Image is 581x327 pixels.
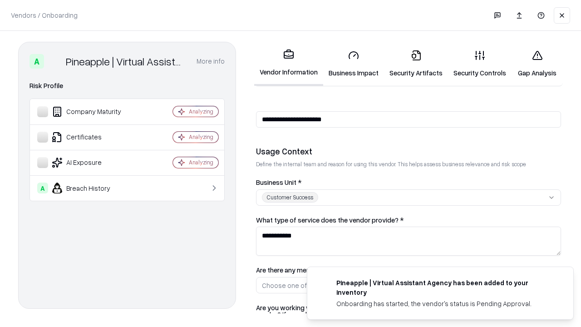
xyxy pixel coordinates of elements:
[512,43,563,85] a: Gap Analysis
[256,267,561,273] label: Are there any mentions of AI, machine learning, or data analytics in the product/service of the v...
[30,80,225,91] div: Risk Profile
[256,160,561,168] p: Define the internal team and reason for using this vendor. This helps assess business relevance a...
[256,179,561,186] label: Business Unit *
[30,54,44,69] div: A
[11,10,78,20] p: Vendors / Onboarding
[189,159,213,166] div: Analyzing
[336,278,551,297] div: Pineapple | Virtual Assistant Agency has been added to your inventory
[384,43,448,85] a: Security Artifacts
[37,183,146,193] div: Breach History
[37,106,146,117] div: Company Maturity
[256,217,561,223] label: What type of service does the vendor provide? *
[256,189,561,206] button: Customer Success
[37,132,146,143] div: Certificates
[323,43,384,85] a: Business Impact
[448,43,512,85] a: Security Controls
[254,42,323,86] a: Vendor Information
[256,277,561,293] button: Choose one of the following...
[256,304,561,318] label: Are you working with the Bausch and Lomb procurement/legal to get the contract in place with the ...
[262,281,351,290] div: Choose one of the following...
[197,53,225,69] button: More info
[318,278,329,289] img: trypineapple.com
[48,54,62,69] img: Pineapple | Virtual Assistant Agency
[189,133,213,141] div: Analyzing
[262,192,318,203] div: Customer Success
[66,54,186,69] div: Pineapple | Virtual Assistant Agency
[256,146,561,157] div: Usage Context
[336,299,551,308] div: Onboarding has started, the vendor's status is Pending Approval.
[37,183,48,193] div: A
[189,108,213,115] div: Analyzing
[37,157,146,168] div: AI Exposure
